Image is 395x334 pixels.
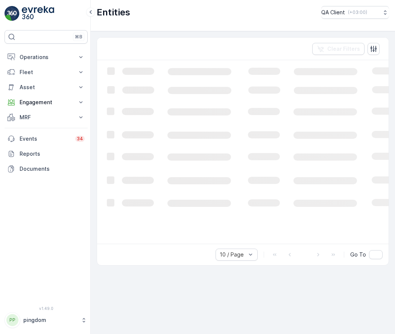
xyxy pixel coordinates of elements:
p: pingdom [23,316,77,324]
p: Operations [20,53,73,61]
button: MRF [5,110,88,125]
p: Events [20,135,71,143]
img: logo [5,6,20,21]
p: MRF [20,114,73,121]
p: Clear Filters [327,45,360,53]
button: Clear Filters [312,43,365,55]
div: PP [6,314,18,326]
a: Documents [5,161,88,176]
p: Documents [20,165,85,173]
a: Events34 [5,131,88,146]
p: Engagement [20,99,73,106]
p: Reports [20,150,85,158]
span: Go To [350,251,366,258]
button: Operations [5,50,88,65]
a: Reports [5,146,88,161]
span: v 1.49.0 [5,306,88,311]
p: Fleet [20,68,73,76]
p: Asset [20,83,73,91]
p: QA Client [321,9,345,16]
button: Engagement [5,95,88,110]
button: Fleet [5,65,88,80]
button: Asset [5,80,88,95]
p: ( +03:00 ) [348,9,367,15]
button: PPpingdom [5,312,88,328]
button: QA Client(+03:00) [321,6,389,19]
p: Entities [97,6,130,18]
img: logo_light-DOdMpM7g.png [22,6,54,21]
p: ⌘B [75,34,82,40]
p: 34 [77,136,83,142]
